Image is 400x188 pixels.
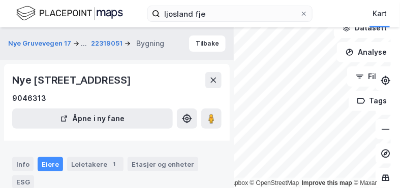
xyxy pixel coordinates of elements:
[349,139,400,188] iframe: Chat Widget
[81,37,87,50] div: ...
[91,39,125,49] button: 22319051
[189,35,226,52] button: Tilbake
[337,42,396,62] button: Analyse
[160,6,300,21] input: Søk på adresse, matrikkel, gårdeiere, leietakere eller personer
[334,18,396,38] button: Datasett
[136,37,164,50] div: Bygning
[220,179,248,186] a: Mapbox
[67,157,124,171] div: Leietakere
[8,37,73,50] button: Nye Gruvevegen 17
[16,5,123,22] img: logo.f888ab2527a4732fd821a326f86c7f29.svg
[12,92,46,104] div: 9046313
[349,91,396,111] button: Tags
[12,108,173,129] button: Åpne i ny fane
[373,8,387,20] div: Kart
[132,160,194,169] div: Etasjer og enheter
[349,139,400,188] div: Kontrollprogram for chat
[347,66,396,87] button: Filter
[302,179,352,186] a: Improve this map
[38,157,63,171] div: Eiere
[109,159,119,169] div: 1
[250,179,299,186] a: OpenStreetMap
[12,72,133,88] div: Nye [STREET_ADDRESS]
[12,157,34,171] div: Info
